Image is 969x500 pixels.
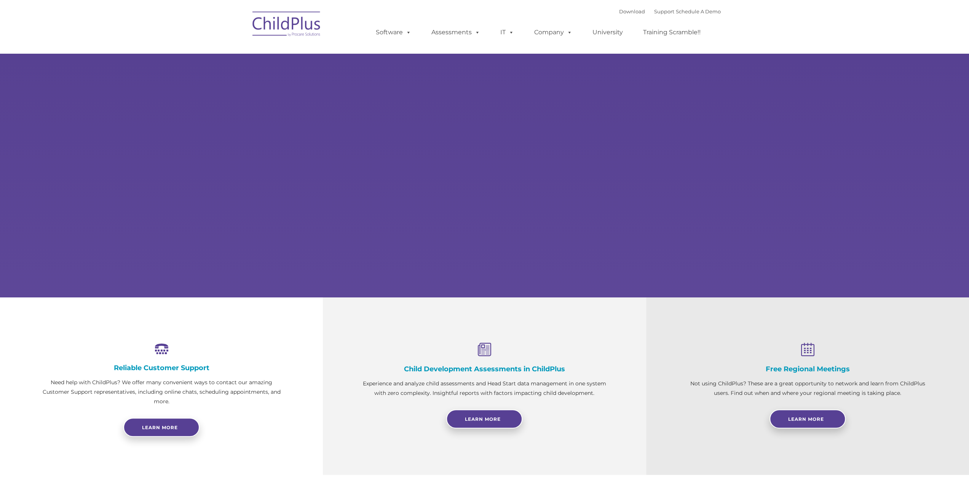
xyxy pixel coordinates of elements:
h4: Reliable Customer Support [38,364,285,372]
img: ChildPlus by Procare Solutions [249,6,325,44]
span: Learn more [142,425,178,430]
a: Assessments [424,25,488,40]
font: | [619,8,721,14]
span: Learn More [788,416,824,422]
a: Download [619,8,645,14]
a: Learn More [769,409,846,428]
a: Learn more [123,418,200,437]
span: Learn More [465,416,501,422]
p: Not using ChildPlus? These are a great opportunity to network and learn from ChildPlus users. Fin... [684,379,931,398]
a: University [585,25,631,40]
h4: Free Regional Meetings [684,365,931,373]
a: Schedule A Demo [676,8,721,14]
a: Learn More [446,409,522,428]
a: Software [368,25,419,40]
p: Need help with ChildPlus? We offer many convenient ways to contact our amazing Customer Support r... [38,378,285,406]
p: Experience and analyze child assessments and Head Start data management in one system with zero c... [361,379,608,398]
a: IT [493,25,522,40]
a: Company [527,25,580,40]
a: Training Scramble!! [635,25,708,40]
a: Support [654,8,674,14]
h4: Child Development Assessments in ChildPlus [361,365,608,373]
